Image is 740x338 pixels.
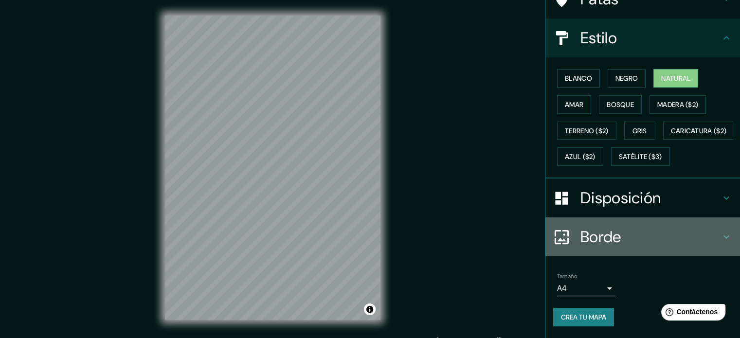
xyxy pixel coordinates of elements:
font: Terreno ($2) [565,126,609,135]
font: Madera ($2) [657,100,698,109]
button: Terreno ($2) [557,122,616,140]
font: Disposición [580,188,661,208]
button: Azul ($2) [557,147,603,166]
font: Gris [632,126,647,135]
button: Bosque [599,95,642,114]
div: Borde [545,217,740,256]
div: Disposición [545,178,740,217]
button: Satélite ($3) [611,147,670,166]
font: Natural [661,74,690,83]
button: Madera ($2) [650,95,706,114]
button: Amar [557,95,591,114]
canvas: Mapa [165,16,380,320]
font: Amar [565,100,583,109]
font: A4 [557,283,567,293]
iframe: Lanzador de widgets de ayuda [653,300,729,327]
font: Borde [580,227,621,247]
button: Caricatura ($2) [663,122,735,140]
font: Estilo [580,28,617,48]
button: Gris [624,122,655,140]
font: Tamaño [557,272,577,280]
font: Blanco [565,74,592,83]
button: Blanco [557,69,600,88]
button: Activar o desactivar atribución [364,303,376,315]
button: Natural [653,69,698,88]
font: Azul ($2) [565,153,596,161]
font: Satélite ($3) [619,153,662,161]
button: Crea tu mapa [553,308,614,326]
font: Crea tu mapa [561,313,606,321]
div: A4 [557,281,615,296]
button: Negro [608,69,646,88]
font: Negro [615,74,638,83]
div: Estilo [545,18,740,57]
font: Caricatura ($2) [671,126,727,135]
font: Bosque [607,100,634,109]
